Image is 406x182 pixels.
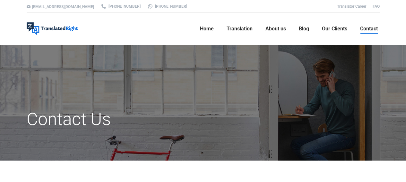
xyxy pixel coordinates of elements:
[27,22,78,35] img: Translated Right
[358,19,380,39] a: Contact
[227,26,253,32] span: Translation
[198,19,216,39] a: Home
[297,19,311,39] a: Blog
[225,19,255,39] a: Translation
[299,26,309,32] span: Blog
[320,19,349,39] a: Our Clients
[100,4,141,9] a: [PHONE_NUMBER]
[200,26,214,32] span: Home
[265,26,286,32] span: About us
[360,26,378,32] span: Contact
[337,4,366,9] a: Translator Career
[322,26,347,32] span: Our Clients
[373,4,380,9] a: FAQ
[147,4,187,9] a: [PHONE_NUMBER]
[27,109,259,130] h1: Contact Us
[263,19,288,39] a: About us
[32,4,94,9] a: [EMAIL_ADDRESS][DOMAIN_NAME]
